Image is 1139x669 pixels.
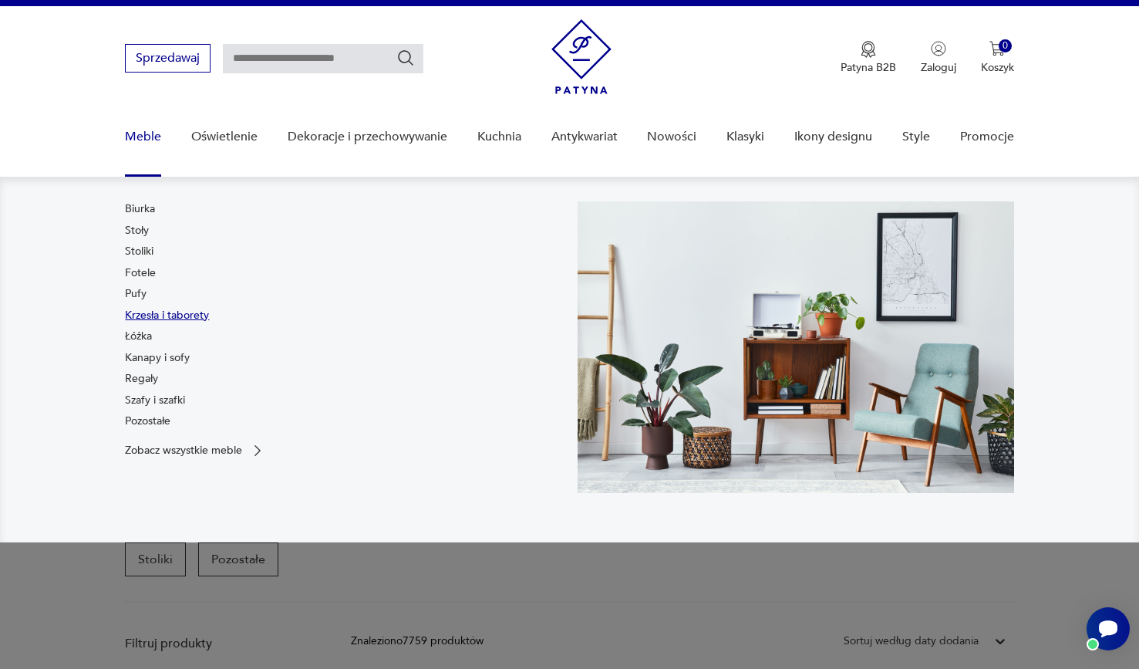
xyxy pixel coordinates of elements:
[191,107,258,167] a: Oświetlenie
[125,265,156,281] a: Fotele
[578,201,1014,492] img: 969d9116629659dbb0bd4e745da535dc.jpg
[125,223,149,238] a: Stoły
[477,107,521,167] a: Kuchnia
[125,329,152,344] a: Łóżka
[125,443,265,458] a: Zobacz wszystkie meble
[981,41,1014,75] button: 0Koszyk
[999,39,1012,52] div: 0
[125,201,155,217] a: Biurka
[125,54,211,65] a: Sprzedawaj
[125,44,211,73] button: Sprzedawaj
[647,107,696,167] a: Nowości
[921,60,956,75] p: Zaloguj
[841,41,896,75] a: Ikona medaluPatyna B2B
[921,41,956,75] button: Zaloguj
[125,371,158,387] a: Regały
[288,107,447,167] a: Dekoracje i przechowywanie
[1087,607,1130,650] iframe: Smartsupp widget button
[125,244,153,259] a: Stoliki
[726,107,764,167] a: Klasyki
[125,414,170,429] a: Pozostałe
[841,60,896,75] p: Patyna B2B
[125,445,242,455] p: Zobacz wszystkie meble
[989,41,1005,56] img: Ikona koszyka
[125,286,147,302] a: Pufy
[960,107,1014,167] a: Promocje
[861,41,876,58] img: Ikona medalu
[125,308,209,323] a: Krzesła i taborety
[551,107,618,167] a: Antykwariat
[125,107,161,167] a: Meble
[396,49,415,67] button: Szukaj
[981,60,1014,75] p: Koszyk
[841,41,896,75] button: Patyna B2B
[931,41,946,56] img: Ikonka użytkownika
[125,350,190,366] a: Kanapy i sofy
[794,107,872,167] a: Ikony designu
[551,19,612,94] img: Patyna - sklep z meblami i dekoracjami vintage
[125,393,185,408] a: Szafy i szafki
[902,107,930,167] a: Style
